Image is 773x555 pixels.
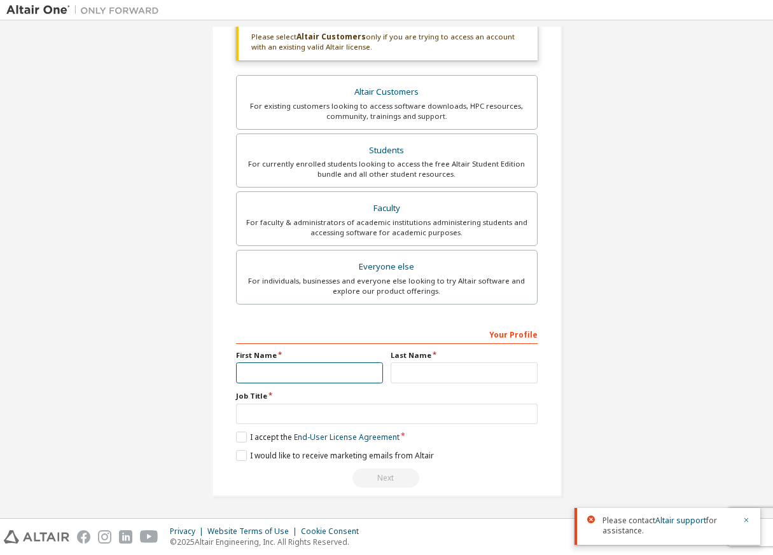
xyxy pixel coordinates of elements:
[170,537,366,547] p: © 2025 Altair Engineering, Inc. All Rights Reserved.
[602,516,735,536] span: Please contact for assistance.
[119,530,132,544] img: linkedin.svg
[236,391,538,401] label: Job Title
[236,324,538,344] div: Your Profile
[391,350,538,360] label: Last Name
[244,276,529,296] div: For individuals, businesses and everyone else looking to try Altair software and explore our prod...
[236,350,383,360] label: First Name
[98,530,111,544] img: instagram.svg
[236,450,434,461] label: I would like to receive marketing emails from Altair
[244,83,529,101] div: Altair Customers
[244,142,529,160] div: Students
[207,526,301,537] div: Website Terms of Use
[655,515,706,526] a: Altair support
[236,432,400,442] label: I accept the
[236,24,538,60] div: Please select only if you are trying to access an account with an existing valid Altair license.
[77,530,90,544] img: facebook.svg
[301,526,366,537] div: Cookie Consent
[244,217,529,238] div: For faculty & administrators of academic institutions administering students and accessing softwa...
[170,526,207,537] div: Privacy
[294,432,400,442] a: End-User License Agreement
[296,31,366,42] b: Altair Customers
[244,101,529,121] div: For existing customers looking to access software downloads, HPC resources, community, trainings ...
[140,530,158,544] img: youtube.svg
[236,469,538,488] div: Read and acccept EULA to continue
[244,258,529,276] div: Everyone else
[244,200,529,217] div: Faculty
[6,4,165,17] img: Altair One
[244,159,529,179] div: For currently enrolled students looking to access the free Altair Student Edition bundle and all ...
[4,530,69,544] img: altair_logo.svg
